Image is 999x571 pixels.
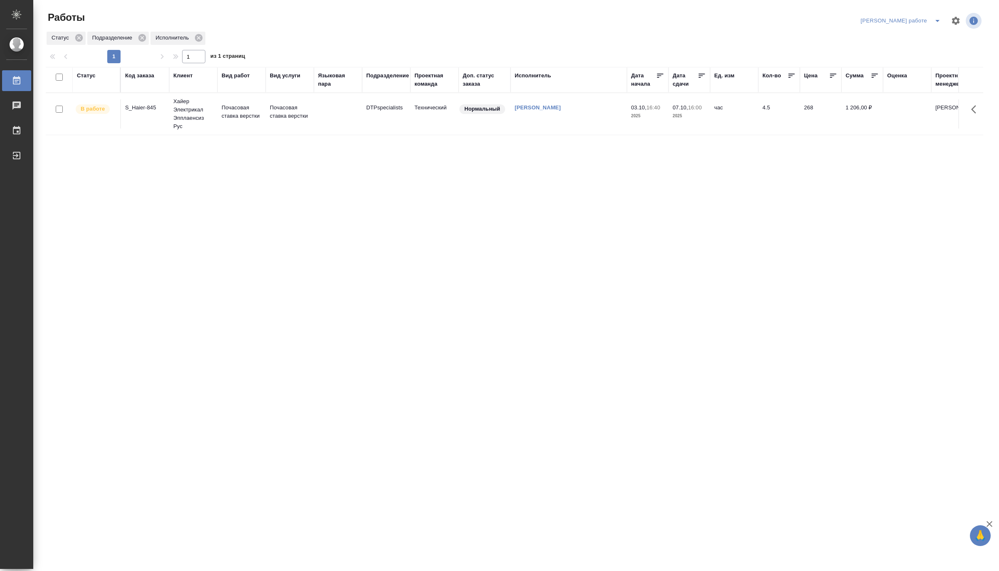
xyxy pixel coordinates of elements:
div: split button [858,14,946,27]
div: Клиент [173,72,192,80]
td: час [710,99,758,129]
div: Статус [47,32,86,45]
td: 1 206,00 ₽ [841,99,883,129]
p: 03.10, [631,104,646,111]
p: 2025 [673,112,706,120]
button: Здесь прячутся важные кнопки [966,99,986,119]
div: Проектные менеджеры [935,72,975,88]
p: 07.10, [673,104,688,111]
div: S_Haier-845 [125,104,165,112]
p: Нормальный [464,105,500,113]
p: 16:40 [646,104,660,111]
div: Статус [77,72,96,80]
div: Исполнитель [150,32,205,45]
span: Посмотреть информацию [966,13,983,29]
div: Дата сдачи [673,72,698,88]
td: DTPspecialists [362,99,410,129]
p: Почасовая ставка верстки [222,104,261,120]
span: Настроить таблицу [946,11,966,31]
td: [PERSON_NAME] [931,99,979,129]
td: Технический [410,99,459,129]
div: Сумма [846,72,863,80]
div: Вид услуги [270,72,301,80]
span: 🙏 [973,527,987,544]
td: 4.5 [758,99,800,129]
span: из 1 страниц [210,51,245,63]
div: Языковая пара [318,72,358,88]
div: Вид работ [222,72,250,80]
p: 2025 [631,112,664,120]
div: Ед. изм [714,72,735,80]
div: Оценка [887,72,907,80]
div: Подразделение [366,72,409,80]
div: Код заказа [125,72,154,80]
div: Подразделение [87,32,149,45]
p: В работе [81,105,105,113]
p: 16:00 [688,104,702,111]
span: Работы [46,11,85,24]
div: Дата начала [631,72,656,88]
td: 268 [800,99,841,129]
p: Исполнитель [155,34,192,42]
p: Статус [52,34,72,42]
div: Доп. статус заказа [463,72,506,88]
div: Исполнитель выполняет работу [75,104,116,115]
p: Хайер Электрикал Эпплаенсиз Рус [173,97,213,131]
p: Почасовая ставка верстки [270,104,310,120]
div: Проектная команда [414,72,454,88]
p: Подразделение [92,34,135,42]
button: 🙏 [970,525,991,546]
div: Кол-во [762,72,781,80]
div: Цена [804,72,818,80]
a: [PERSON_NAME] [515,104,561,111]
div: Исполнитель [515,72,551,80]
